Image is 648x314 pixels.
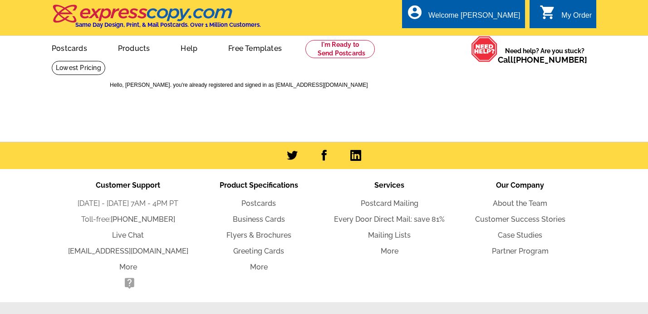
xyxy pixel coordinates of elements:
[471,36,498,62] img: help
[496,181,544,189] span: Our Company
[233,247,284,255] a: Greeting Cards
[513,55,587,65] a: [PHONE_NUMBER]
[540,10,592,21] a: shopping_cart My Order
[241,199,276,208] a: Postcards
[226,231,291,239] a: Flyers & Brochures
[112,231,144,239] a: Live Chat
[75,21,261,28] h4: Same Day Design, Print, & Mail Postcards. Over 1 Million Customers.
[166,37,212,58] a: Help
[498,46,592,65] span: Need help? Are you stuck?
[250,263,268,271] a: More
[540,4,556,20] i: shopping_cart
[381,247,398,255] a: More
[119,263,137,271] a: More
[498,231,542,239] a: Case Studies
[475,215,565,224] a: Customer Success Stories
[110,81,545,89] p: Hello, [PERSON_NAME]. you're already registered and signed in as [EMAIL_ADDRESS][DOMAIN_NAME]
[233,215,285,224] a: Business Cards
[220,181,298,189] span: Product Specifications
[37,37,102,58] a: Postcards
[498,55,587,65] span: Call
[52,11,261,28] a: Same Day Design, Print, & Mail Postcards. Over 1 Million Customers.
[103,37,165,58] a: Products
[368,231,411,239] a: Mailing Lists
[214,37,296,58] a: Free Templates
[492,247,549,255] a: Partner Program
[111,215,175,224] a: [PHONE_NUMBER]
[493,199,547,208] a: About the Team
[63,198,193,209] li: [DATE] - [DATE] 7AM - 4PM PT
[334,215,445,224] a: Every Door Direct Mail: save 81%
[407,4,423,20] i: account_circle
[374,181,404,189] span: Services
[68,247,188,255] a: [EMAIL_ADDRESS][DOMAIN_NAME]
[96,181,160,189] span: Customer Support
[561,11,592,24] div: My Order
[63,214,193,225] li: Toll-free:
[428,11,520,24] div: Welcome [PERSON_NAME]
[361,199,418,208] a: Postcard Mailing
